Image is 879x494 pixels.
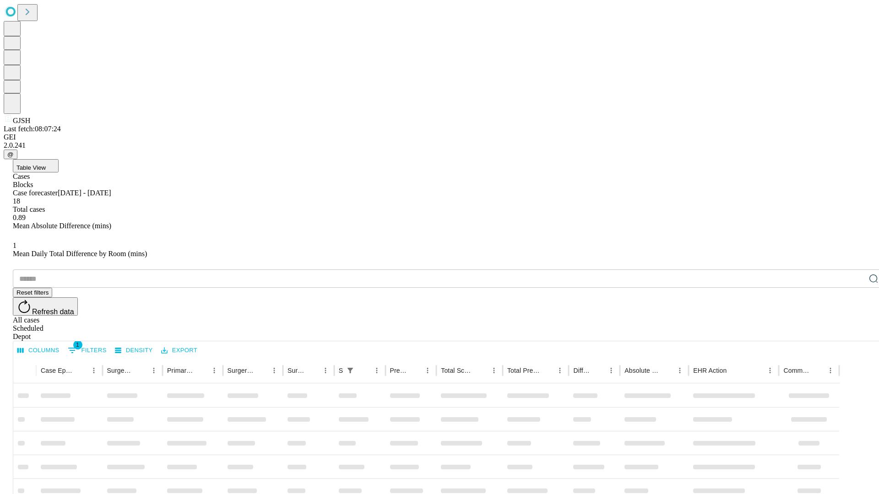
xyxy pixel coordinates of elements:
button: Table View [13,159,59,172]
div: Scheduled In Room Duration [339,367,343,374]
button: @ [4,150,17,159]
button: Menu [268,364,281,377]
span: 1 [73,340,82,349]
span: 1 [13,242,16,249]
span: Table View [16,164,46,171]
button: Sort [195,364,208,377]
button: Show filters [344,364,357,377]
button: Sort [255,364,268,377]
button: Select columns [15,344,62,358]
button: Sort [592,364,605,377]
button: Menu [673,364,686,377]
div: Surgery Name [228,367,254,374]
button: Menu [208,364,221,377]
span: Case forecaster [13,189,58,197]
div: Comments [783,367,810,374]
div: Predicted In Room Duration [390,367,408,374]
button: Show filters [65,343,109,358]
button: Menu [488,364,500,377]
button: Menu [370,364,383,377]
span: Refresh data [32,308,74,316]
span: Reset filters [16,289,49,296]
div: Case Epic Id [41,367,74,374]
div: Absolute Difference [624,367,660,374]
button: Sort [661,364,673,377]
button: Sort [811,364,824,377]
button: Menu [319,364,332,377]
button: Sort [135,364,147,377]
div: Total Predicted Duration [507,367,540,374]
button: Sort [358,364,370,377]
div: 2.0.241 [4,141,875,150]
div: Surgeon Name [107,367,134,374]
button: Menu [764,364,776,377]
button: Refresh data [13,297,78,316]
div: Primary Service [167,367,194,374]
div: Difference [573,367,591,374]
div: EHR Action [693,367,727,374]
button: Menu [87,364,100,377]
button: Sort [408,364,421,377]
button: Menu [147,364,160,377]
span: 18 [13,197,20,205]
span: Mean Absolute Difference (mins) [13,222,111,230]
button: Export [159,344,200,358]
button: Sort [541,364,553,377]
span: Last fetch: 08:07:24 [4,125,61,133]
button: Menu [605,364,618,377]
button: Sort [306,364,319,377]
div: GEI [4,133,875,141]
button: Sort [75,364,87,377]
span: [DATE] - [DATE] [58,189,111,197]
button: Density [113,344,155,358]
button: Sort [475,364,488,377]
span: Total cases [13,205,45,213]
div: Total Scheduled Duration [441,367,474,374]
button: Menu [553,364,566,377]
button: Reset filters [13,288,52,297]
button: Menu [421,364,434,377]
span: @ [7,151,14,158]
div: 1 active filter [344,364,357,377]
button: Menu [824,364,837,377]
button: Sort [727,364,740,377]
span: Mean Daily Total Difference by Room (mins) [13,250,147,258]
div: Surgery Date [288,367,305,374]
span: 0.89 [13,214,26,221]
span: GJSH [13,117,30,124]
